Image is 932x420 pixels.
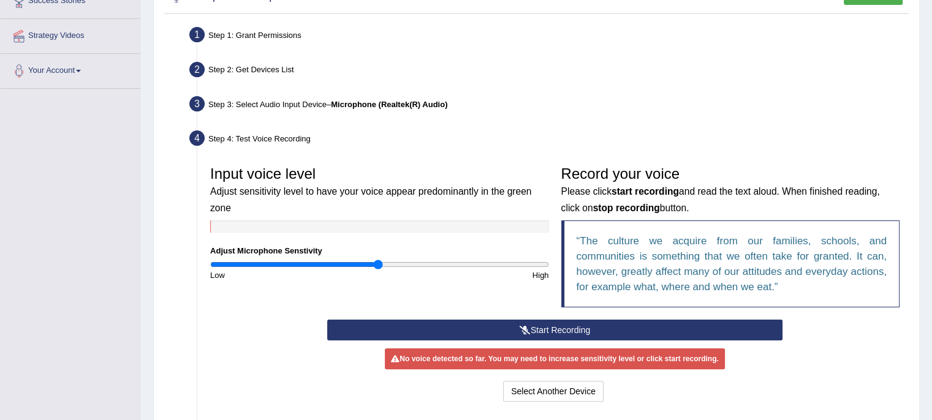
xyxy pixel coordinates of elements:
[385,348,724,369] div: No voice detected so far. You may need to increase sensitivity level or click start recording.
[1,19,140,50] a: Strategy Videos
[327,100,447,109] span: –
[577,235,887,293] q: The culture we acquire from our families, schools, and communities is something that we often tak...
[204,269,379,281] div: Low
[379,269,555,281] div: High
[503,381,604,402] button: Select Another Device
[210,186,531,212] small: Adjust sensitivity level to have your voice appear predominantly in the green zone
[210,166,549,214] h3: Input voice level
[184,127,914,154] div: Step 4: Test Voice Recording
[1,54,140,84] a: Your Account
[210,245,322,257] label: Adjust Microphone Senstivity
[184,23,914,50] div: Step 1: Grant Permissions
[184,92,914,119] div: Step 3: Select Audio Input Device
[327,320,782,340] button: Start Recording
[184,58,914,85] div: Step 2: Get Devices List
[593,203,660,213] b: stop recording
[612,186,679,197] b: start recording
[561,186,880,212] small: Please click and read the text aloud. When finished reading, click on button.
[331,100,447,109] b: Microphone (Realtek(R) Audio)
[561,166,900,214] h3: Record your voice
